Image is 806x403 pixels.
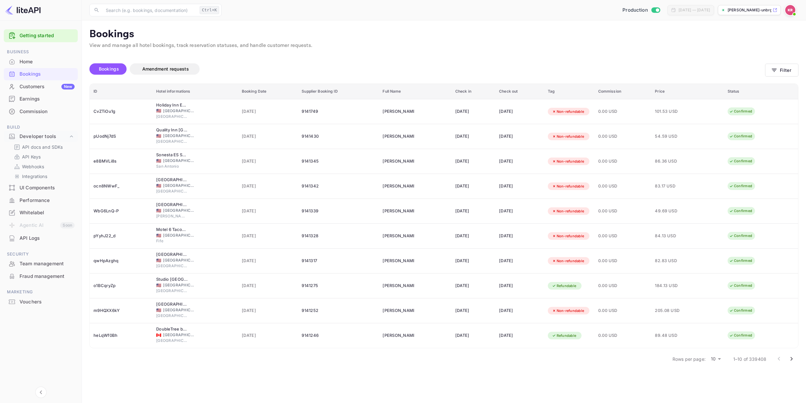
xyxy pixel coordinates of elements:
span: [GEOGRAPHIC_DATA] [156,313,188,319]
span: [GEOGRAPHIC_DATA] [163,282,195,288]
span: 49.69 USD [655,208,686,215]
div: 9141749 [302,107,375,117]
table: booking table [90,84,798,348]
span: 0.00 USD [598,332,648,339]
span: 0.00 USD [598,158,648,165]
a: UI Components [4,182,78,193]
div: Holiday Inn Express & Suites Southport - Oak Island Area, an IHG Hotel [156,102,188,108]
span: [DATE] [242,307,294,314]
span: [DATE] [242,208,294,215]
span: 0.00 USD [598,257,648,264]
div: Commission [4,106,78,118]
span: 0.00 USD [598,282,648,289]
p: 1–10 of 339408 [733,356,766,362]
div: Refundable [548,282,581,290]
div: Non-refundable [548,257,588,265]
div: CustomersNew [4,81,78,93]
div: Non-refundable [548,108,588,116]
span: [GEOGRAPHIC_DATA] [163,183,195,188]
div: Edward Prybylko [383,281,414,291]
div: Fraud management [20,273,75,280]
div: [DATE] [455,206,491,216]
div: Confirmed [725,157,756,165]
div: [DATE] [499,131,540,141]
div: [DATE] [499,306,540,316]
div: Bookings [4,68,78,80]
span: 0.00 USD [598,133,648,140]
div: Developer tools [20,133,68,140]
span: [GEOGRAPHIC_DATA] [163,307,195,313]
p: API docs and SDKs [22,144,63,150]
div: [DATE] [499,206,540,216]
div: pUodNj7dS [94,131,149,141]
span: 86.36 USD [655,158,686,165]
div: 9141328 [302,231,375,241]
th: Check out [495,84,544,99]
div: [DATE] [499,107,540,117]
a: Earnings [4,93,78,105]
div: Non-refundable [548,158,588,165]
div: [DATE] [499,281,540,291]
span: [DATE] [242,183,294,190]
div: Commission [20,108,75,115]
span: 89.48 USD [655,332,686,339]
span: [GEOGRAPHIC_DATA] [156,338,188,343]
span: 205.08 USD [655,307,686,314]
span: 0.00 USD [598,233,648,239]
div: Bookings [20,71,75,78]
div: API Keys [11,152,75,161]
div: Ashley Walker [383,206,414,216]
div: Whitelabel [4,207,78,219]
div: Switch to Sandbox mode [620,7,662,14]
a: API docs and SDKs [14,144,73,150]
div: Refundable [548,332,581,340]
th: Hotel informations [152,84,238,99]
div: [DATE] [455,281,491,291]
div: [DATE] [455,331,491,341]
div: [DATE] [499,156,540,166]
span: 0.00 USD [598,108,648,115]
div: Confirmed [725,232,756,240]
span: Fife [156,238,188,244]
span: San Antonio [156,164,188,169]
div: 9141339 [302,206,375,216]
span: United States of America [156,159,161,163]
div: Confirmed [725,107,756,115]
span: Production [622,7,648,14]
p: API Keys [22,153,41,160]
p: [PERSON_NAME]-unbrg.[PERSON_NAME]... [728,7,771,13]
div: API docs and SDKs [11,142,75,152]
span: 82.83 USD [655,257,686,264]
div: Non-refundable [548,207,588,215]
button: Filter [765,64,798,77]
span: [DATE] [242,282,294,289]
span: [DATE] [242,108,294,115]
div: [DATE] [499,181,540,191]
a: Performance [4,194,78,206]
p: Integrations [22,173,47,180]
a: API Keys [14,153,73,160]
input: Search (e.g. bookings, documentation) [102,4,197,16]
span: Marketing [4,289,78,296]
div: Confirmed [725,182,756,190]
div: heLqWf0Bh [94,331,149,341]
div: [DATE] [455,306,491,316]
div: ocn8NWwF_ [94,181,149,191]
div: Marie Graeper [383,107,414,117]
div: account-settings tabs [89,63,765,75]
a: Fraud management [4,270,78,282]
div: o1BCqryZp [94,281,149,291]
div: Hilton Garden Inn Atlanta Perimeter Center [156,251,188,258]
span: [GEOGRAPHIC_DATA] [156,288,188,294]
div: Non-refundable [548,182,588,190]
span: Bookings [99,66,119,72]
span: Security [4,251,78,258]
span: [GEOGRAPHIC_DATA] [156,139,188,144]
div: Integrations [11,172,75,181]
div: Carli Shields [383,231,414,241]
div: Confirmed [725,207,756,215]
span: United States of America [156,308,161,312]
th: Tag [544,84,594,99]
span: 83.17 USD [655,183,686,190]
